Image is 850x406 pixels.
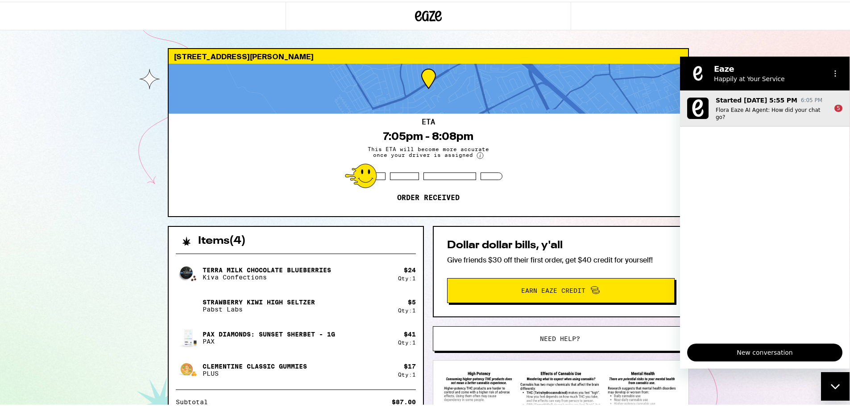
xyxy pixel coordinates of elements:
[404,265,416,272] div: $ 24
[408,297,416,304] div: $ 5
[203,329,335,336] p: Pax Diamonds: Sunset Sherbet - 1g
[203,272,331,279] p: Kiva Confections
[203,336,335,343] p: PAX
[447,276,675,301] button: Earn Eaze Credit
[447,254,675,263] p: Give friends $30 off their first order, get $40 credit for yourself!
[198,234,246,245] h2: Items ( 4 )
[540,334,580,340] span: Need help?
[176,356,201,381] img: Clementine CLASSIC Gummies
[176,259,201,284] img: Terra Milk Chocolate Blueberries
[398,306,416,312] div: Qty: 1
[404,329,416,336] div: $ 41
[383,128,473,141] div: 7:05pm - 8:08pm
[404,361,416,368] div: $ 17
[203,265,331,272] p: Terra Milk Chocolate Blueberries
[821,370,850,399] iframe: Button to launch messaging window, 5 unread messages
[397,192,460,201] p: Order received
[176,324,201,349] img: Pax Diamonds: Sunset Sherbet - 1g
[203,361,307,368] p: Clementine CLASSIC Gummies
[203,368,307,375] p: PLUS
[392,397,416,403] div: $87.00
[398,370,416,376] div: Qty: 1
[447,238,675,249] h2: Dollar dollar bills, y'all
[176,291,201,316] img: Strawberry Kiwi High Seltzer
[422,117,435,124] h2: ETA
[433,324,687,349] button: Need help?
[680,55,850,367] iframe: Messaging window
[398,338,416,344] div: Qty: 1
[203,304,315,311] p: Pabst Labs
[203,297,315,304] p: Strawberry Kiwi High Seltzer
[361,144,495,157] span: This ETA will become more accurate once your driver is assigned
[169,47,688,62] div: [STREET_ADDRESS][PERSON_NAME]
[398,274,416,279] div: Qty: 1
[176,397,214,403] div: Subtotal
[521,286,585,292] span: Earn Eaze Credit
